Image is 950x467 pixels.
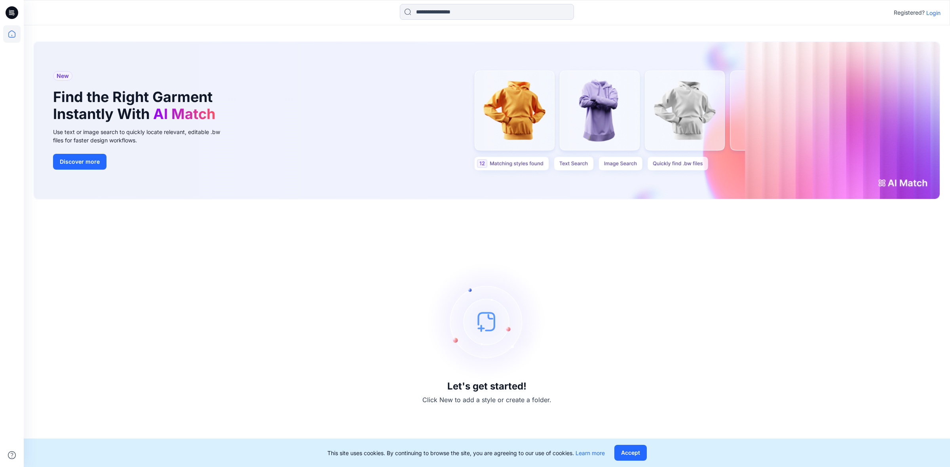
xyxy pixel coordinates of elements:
[427,262,546,381] img: empty-state-image.svg
[53,128,231,144] div: Use text or image search to quickly locate relevant, editable .bw files for faster design workflows.
[422,395,551,405] p: Click New to add a style or create a folder.
[57,71,69,81] span: New
[576,450,605,456] a: Learn more
[327,449,605,457] p: This site uses cookies. By continuing to browse the site, you are agreeing to our use of cookies.
[447,381,526,392] h3: Let's get started!
[53,154,106,170] button: Discover more
[926,9,940,17] p: Login
[153,105,215,123] span: AI Match
[894,8,925,17] p: Registered?
[614,445,647,461] button: Accept
[53,89,219,123] h1: Find the Right Garment Instantly With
